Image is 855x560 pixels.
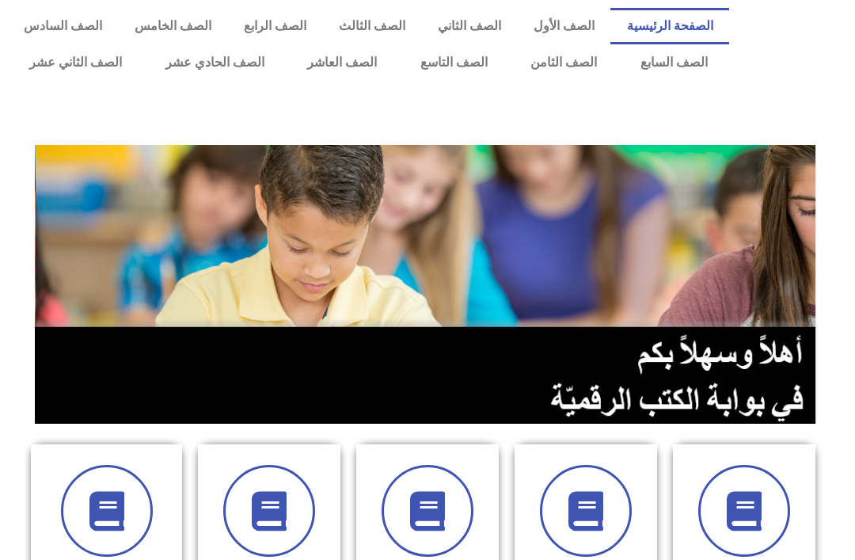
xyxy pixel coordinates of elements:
[517,8,610,44] a: الصف الأول
[398,44,509,81] a: الصف التاسع
[610,8,729,44] a: الصفحة الرئيسية
[8,8,119,44] a: الصف السادس
[286,44,399,81] a: الصف العاشر
[618,44,729,81] a: الصف السابع
[119,8,228,44] a: الصف الخامس
[323,8,422,44] a: الصف الثالث
[8,44,144,81] a: الصف الثاني عشر
[143,44,286,81] a: الصف الحادي عشر
[228,8,323,44] a: الصف الرابع
[421,8,517,44] a: الصف الثاني
[509,44,619,81] a: الصف الثامن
